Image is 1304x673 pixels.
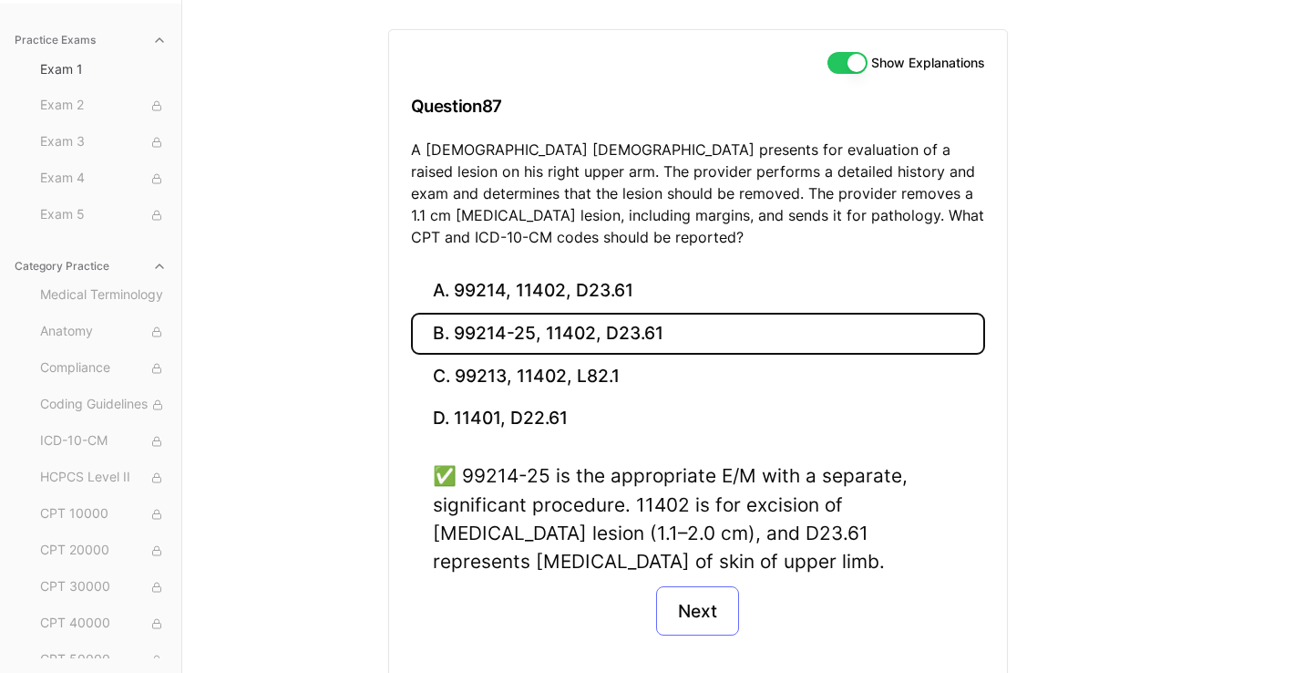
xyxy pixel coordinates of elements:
[40,468,167,488] span: HCPCS Level II
[33,609,174,638] button: CPT 40000
[411,398,985,440] button: D. 11401, D22.61
[33,128,174,157] button: Exam 3
[40,577,167,597] span: CPT 30000
[411,139,985,248] p: A [DEMOGRAPHIC_DATA] [DEMOGRAPHIC_DATA] presents for evaluation of a raised lesion on his right u...
[33,55,174,84] button: Exam 1
[40,614,167,634] span: CPT 40000
[40,96,167,116] span: Exam 2
[33,390,174,419] button: Coding Guidelines
[40,358,167,378] span: Compliance
[433,461,963,575] div: ✅ 99214-25 is the appropriate E/M with a separate, significant procedure. 11402 is for excision o...
[411,79,985,133] h3: Question 87
[33,573,174,602] button: CPT 30000
[656,586,739,636] button: Next
[33,201,174,230] button: Exam 5
[33,463,174,492] button: HCPCS Level II
[40,132,167,152] span: Exam 3
[40,322,167,342] span: Anatomy
[33,427,174,456] button: ICD-10-CM
[411,355,985,398] button: C. 99213, 11402, L82.1
[40,395,167,415] span: Coding Guidelines
[40,205,167,225] span: Exam 5
[33,317,174,347] button: Anatomy
[40,169,167,189] span: Exam 4
[40,60,167,78] span: Exam 1
[40,285,167,305] span: Medical Terminology
[40,650,167,670] span: CPT 50000
[33,500,174,529] button: CPT 10000
[33,91,174,120] button: Exam 2
[411,313,985,356] button: B. 99214-25, 11402, D23.61
[40,541,167,561] span: CPT 20000
[871,57,985,69] label: Show Explanations
[33,164,174,193] button: Exam 4
[33,536,174,565] button: CPT 20000
[33,281,174,310] button: Medical Terminology
[7,26,174,55] button: Practice Exams
[40,431,167,451] span: ICD-10-CM
[7,252,174,281] button: Category Practice
[33,354,174,383] button: Compliance
[411,270,985,313] button: A. 99214, 11402, D23.61
[40,504,167,524] span: CPT 10000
